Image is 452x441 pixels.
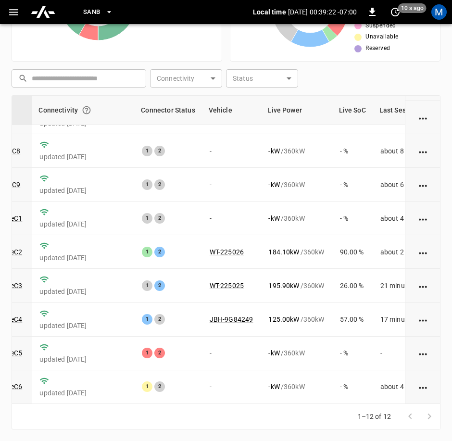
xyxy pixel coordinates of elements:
div: 1 [142,146,152,156]
th: Live Power [261,96,332,125]
div: 1 [142,179,152,190]
th: Connector Status [134,96,201,125]
th: Live SoC [332,96,373,125]
th: Vehicle [202,96,261,125]
div: Connectivity [38,101,127,119]
p: [DATE] 00:39:22 -07:00 [288,7,357,17]
p: 195.90 kW [268,281,299,290]
a: WT-225025 [210,282,244,290]
td: 17 minutes ago [373,303,444,337]
div: 2 [154,247,165,257]
div: 2 [154,381,165,392]
span: SanB [83,7,100,18]
div: / 360 kW [268,315,324,324]
img: ampcontrol.io logo [30,3,56,21]
div: action cell options [417,247,429,257]
button: SanB [79,3,117,22]
span: Unavailable [365,32,398,42]
p: Local time [253,7,286,17]
span: Reserved [365,44,390,53]
td: - [202,168,261,202]
td: about 4 hours ago [373,370,444,404]
div: 1 [142,213,152,224]
div: 2 [154,146,165,156]
span: 10 s ago [398,3,427,13]
p: - kW [268,146,279,156]
td: - % [332,337,373,370]
div: profile-icon [431,4,447,20]
td: - % [332,134,373,168]
button: Connection between the charger and our software. [78,101,95,119]
div: action cell options [417,348,429,358]
td: - [373,337,444,370]
td: - % [332,202,373,235]
p: updated [DATE] [39,321,126,330]
td: 57.00 % [332,303,373,337]
td: 90.00 % [332,235,373,269]
td: - [202,337,261,370]
p: updated [DATE] [39,219,126,229]
div: / 360 kW [268,247,324,257]
p: updated [DATE] [39,287,126,296]
td: - % [332,168,373,202]
div: action cell options [417,214,429,223]
td: 21 minutes ago [373,269,444,302]
p: - kW [268,214,279,223]
div: action cell options [417,180,429,189]
td: - [202,134,261,168]
td: about 8 hours ago [373,134,444,168]
td: 26.00 % [332,269,373,302]
div: 2 [154,213,165,224]
a: JBH-9G84249 [210,315,253,323]
th: Last Session [373,96,444,125]
td: about 4 hours ago [373,202,444,235]
p: 184.10 kW [268,247,299,257]
p: updated [DATE] [39,186,126,195]
button: set refresh interval [388,4,403,20]
div: / 360 kW [268,146,324,156]
div: action cell options [417,281,429,290]
div: 2 [154,179,165,190]
div: 1 [142,314,152,325]
div: action cell options [417,113,429,122]
div: / 360 kW [268,348,324,358]
div: action cell options [417,315,429,324]
a: WT-225026 [210,248,244,256]
div: 2 [154,348,165,358]
td: about 6 hours ago [373,168,444,202]
td: - % [332,370,373,404]
td: about 2 hours ago [373,235,444,269]
div: 2 [154,280,165,291]
div: / 360 kW [268,180,324,189]
td: - [202,202,261,235]
div: 1 [142,280,152,291]
p: - kW [268,382,279,391]
p: updated [DATE] [39,253,126,263]
td: - [202,370,261,404]
p: - kW [268,348,279,358]
p: 125.00 kW [268,315,299,324]
div: / 360 kW [268,382,324,391]
span: Suspended [365,21,396,31]
div: 1 [142,381,152,392]
p: 1–12 of 12 [358,412,391,421]
p: updated [DATE] [39,354,126,364]
div: / 360 kW [268,281,324,290]
p: updated [DATE] [39,388,126,398]
div: action cell options [417,382,429,391]
div: action cell options [417,146,429,156]
div: 1 [142,348,152,358]
div: 2 [154,314,165,325]
p: - kW [268,180,279,189]
div: / 360 kW [268,214,324,223]
p: updated [DATE] [39,152,126,162]
div: 1 [142,247,152,257]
